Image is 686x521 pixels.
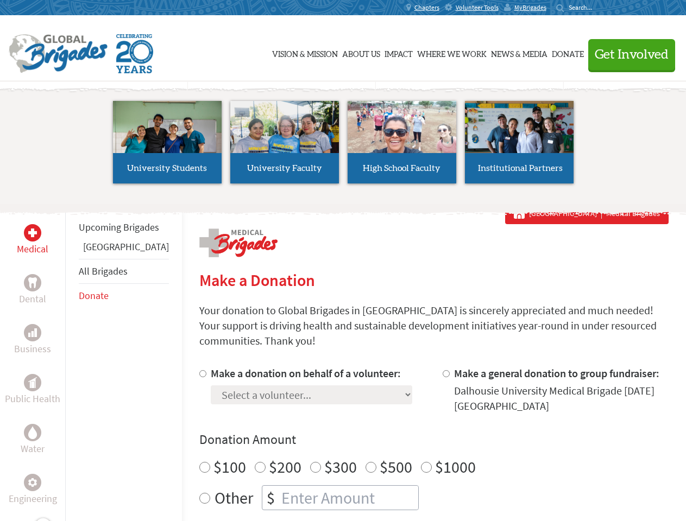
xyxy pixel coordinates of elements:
[127,164,207,173] span: University Students
[24,424,41,441] div: Water
[595,48,669,61] span: Get Involved
[247,164,322,173] span: University Faculty
[113,101,222,173] img: menu_brigades_submenu_1.jpg
[28,328,37,337] img: Business
[116,34,153,73] img: Global Brigades Celebrating 20 Years
[199,303,669,348] p: Your donation to Global Brigades in [GEOGRAPHIC_DATA] is sincerely appreciated and much needed! Y...
[348,101,456,154] img: menu_brigades_submenu_3.jpg
[83,240,169,253] a: [GEOGRAPHIC_DATA]
[9,34,108,73] img: Global Brigades Logo
[491,26,547,80] a: News & Media
[21,424,45,456] a: WaterWater
[435,456,476,477] label: $1000
[21,441,45,456] p: Water
[514,3,546,12] span: MyBrigades
[363,164,440,173] span: High School Faculty
[79,239,169,259] li: Ghana
[28,377,37,388] img: Public Health
[199,228,278,257] img: logo-medical.png
[5,391,60,406] p: Public Health
[24,274,41,291] div: Dental
[269,456,301,477] label: $200
[79,265,128,277] a: All Brigades
[262,486,279,510] div: $
[24,324,41,341] div: Business
[79,221,159,233] a: Upcoming Brigades
[9,474,57,506] a: EngineeringEngineering
[79,289,109,302] a: Donate
[478,164,563,173] span: Institutional Partners
[230,101,339,174] img: menu_brigades_submenu_2.jpg
[324,456,357,477] label: $300
[342,26,380,80] a: About Us
[28,478,37,487] img: Engineering
[380,456,412,477] label: $500
[79,215,169,239] li: Upcoming Brigades
[5,374,60,406] a: Public HealthPublic Health
[24,224,41,242] div: Medical
[19,291,46,307] p: Dental
[17,242,48,257] p: Medical
[79,284,169,308] li: Donate
[272,26,338,80] a: Vision & Mission
[14,341,51,357] p: Business
[17,224,48,257] a: MedicalMedical
[113,101,222,183] a: University Students
[230,101,339,183] a: University Faculty
[588,39,675,70] button: Get Involved
[19,274,46,307] a: DentalDental
[211,366,401,380] label: Make a donation on behalf of a volunteer:
[215,485,253,510] label: Other
[456,3,499,12] span: Volunteer Tools
[348,101,456,183] a: High School Faculty
[279,486,418,510] input: Enter Amount
[24,374,41,391] div: Public Health
[414,3,439,12] span: Chapters
[28,277,37,288] img: Dental
[9,491,57,506] p: Engineering
[465,101,574,183] a: Institutional Partners
[24,474,41,491] div: Engineering
[199,431,669,448] h4: Donation Amount
[569,3,600,11] input: Search...
[28,228,37,237] img: Medical
[454,366,659,380] label: Make a general donation to group fundraiser:
[552,26,584,80] a: Donate
[465,101,574,173] img: menu_brigades_submenu_4.jpg
[213,456,246,477] label: $100
[199,270,669,290] h2: Make a Donation
[14,324,51,357] a: BusinessBusiness
[28,426,37,439] img: Water
[454,383,669,414] div: Dalhousie University Medical Brigade [DATE] [GEOGRAPHIC_DATA]
[417,26,487,80] a: Where We Work
[385,26,413,80] a: Impact
[79,259,169,284] li: All Brigades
